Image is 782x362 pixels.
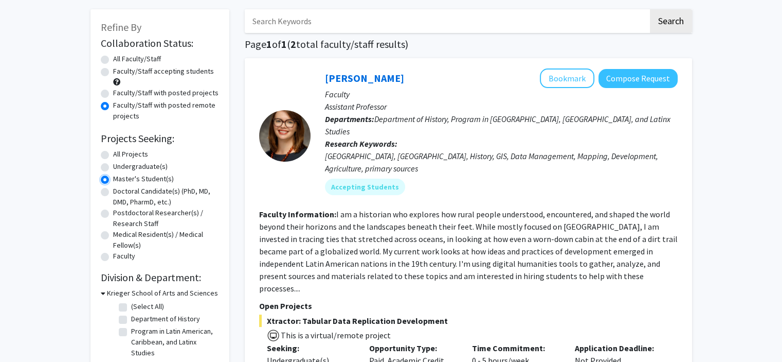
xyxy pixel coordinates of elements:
[113,229,219,251] label: Medical Resident(s) / Medical Fellow(s)
[245,38,692,50] h1: Page of ( total faculty/staff results)
[325,179,405,195] mat-chip: Accepting Students
[101,37,219,49] h2: Collaboration Status:
[325,88,678,100] p: Faculty
[131,326,216,358] label: Program in Latin American, Caribbean, and Latinx Studies
[325,72,404,84] a: [PERSON_NAME]
[113,186,219,208] label: Doctoral Candidate(s) (PhD, MD, DMD, PharmD, etc.)
[281,38,287,50] span: 1
[101,21,141,33] span: Refine By
[259,315,678,327] span: Xtractor: Tabular Data Replication Development
[472,342,559,354] p: Time Commitment:
[113,208,219,229] label: Postdoctoral Researcher(s) / Research Staff
[131,314,200,324] label: Department of History
[259,209,678,294] fg-read-more: I am a historian who explores how rural people understood, encountered, and shaped the world beyo...
[325,114,670,136] span: Department of History, Program in [GEOGRAPHIC_DATA], [GEOGRAPHIC_DATA], and Latinx Studies
[113,251,135,262] label: Faculty
[650,9,692,33] button: Search
[113,174,174,184] label: Master's Student(s)
[280,330,391,340] span: This is a virtual/remote project
[267,342,354,354] p: Seeking:
[8,316,44,354] iframe: Chat
[113,66,214,77] label: Faculty/Staff accepting students
[113,161,168,172] label: Undergraduate(s)
[369,342,457,354] p: Opportunity Type:
[107,288,218,299] h3: Krieger School of Arts and Sciences
[101,271,219,284] h2: Division & Department:
[575,342,662,354] p: Application Deadline:
[325,100,678,113] p: Assistant Professor
[325,150,678,175] div: [GEOGRAPHIC_DATA], [GEOGRAPHIC_DATA], History, GIS, Data Management, Mapping, Development, Agricu...
[131,301,164,312] label: (Select All)
[259,300,678,312] p: Open Projects
[245,9,648,33] input: Search Keywords
[325,114,374,124] b: Departments:
[113,54,161,64] label: All Faculty/Staff
[266,38,272,50] span: 1
[325,139,397,149] b: Research Keywords:
[290,38,296,50] span: 2
[540,68,594,88] button: Add Casey Lurtz to Bookmarks
[113,149,148,160] label: All Projects
[598,69,678,88] button: Compose Request to Casey Lurtz
[113,100,219,122] label: Faculty/Staff with posted remote projects
[101,132,219,145] h2: Projects Seeking:
[113,88,219,98] label: Faculty/Staff with posted projects
[259,209,336,219] b: Faculty Information:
